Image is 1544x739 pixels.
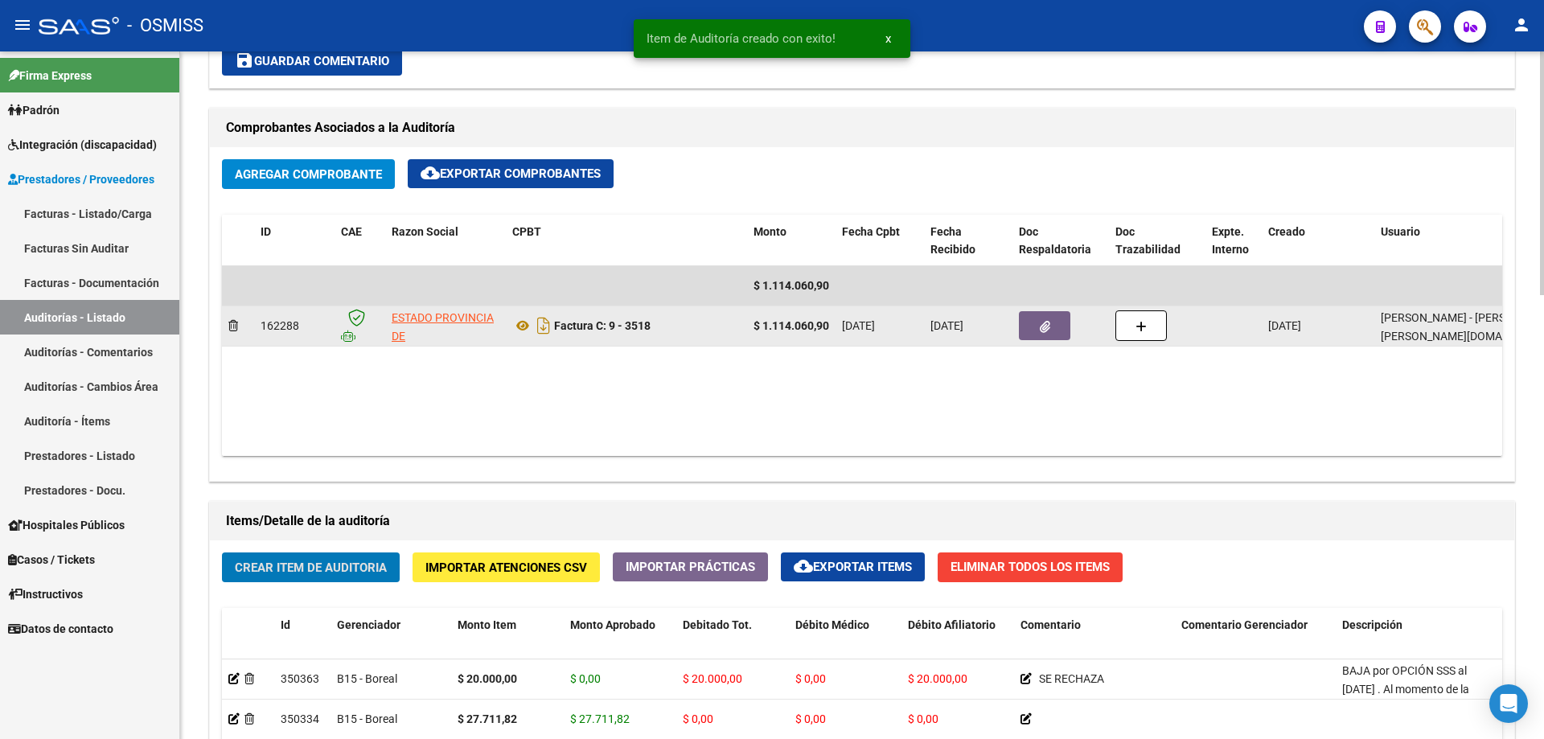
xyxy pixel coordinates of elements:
span: B15 - Boreal [337,672,397,685]
span: Hospitales Públicos [8,516,125,534]
span: Importar Prácticas [626,560,755,574]
span: Débito Afiliatorio [908,618,996,631]
span: CPBT [512,225,541,238]
datatable-header-cell: CAE [335,215,385,268]
mat-icon: cloud_download [794,556,813,576]
span: Padrón [8,101,60,119]
span: ID [261,225,271,238]
span: 350363 [281,672,319,685]
span: Eliminar Todos los Items [951,560,1110,574]
button: Importar Prácticas [613,552,768,581]
span: 350334 [281,712,319,725]
div: Open Intercom Messenger [1489,684,1528,723]
span: Descripción [1342,618,1402,631]
datatable-header-cell: Doc Respaldatoria [1012,215,1109,268]
datatable-header-cell: Razon Social [385,215,506,268]
span: Datos de contacto [8,620,113,638]
span: $ 0,00 [683,712,713,725]
span: Creado [1268,225,1305,238]
span: CAE [341,225,362,238]
datatable-header-cell: Comentario Gerenciador [1175,608,1336,679]
span: Gerenciador [337,618,400,631]
span: $ 27.711,82 [570,712,630,725]
span: Importar Atenciones CSV [425,560,587,575]
span: $ 1.114.060,90 [754,279,829,292]
datatable-header-cell: Descripción [1336,608,1497,679]
datatable-header-cell: Afiliado Estado [1497,608,1529,679]
span: $ 0,00 [795,712,826,725]
span: Item de Auditoría creado con exito! [647,31,836,47]
span: [DATE] [1268,319,1301,332]
span: Firma Express [8,67,92,84]
h1: Comprobantes Asociados a la Auditoría [226,115,1498,141]
span: SE RECHAZA [1039,672,1104,685]
strong: Factura C: 9 - 3518 [554,319,651,332]
span: Razon Social [392,225,458,238]
datatable-header-cell: Gerenciador [331,608,451,679]
span: Doc Respaldatoria [1019,225,1091,257]
button: Guardar Comentario [222,47,402,76]
span: Usuario [1381,225,1420,238]
span: B15 - Boreal [337,712,397,725]
span: Monto [754,225,786,238]
span: ESTADO PROVINCIA DE [GEOGRAPHIC_DATA][PERSON_NAME] [392,311,500,379]
span: Integración (discapacidad) [8,136,157,154]
datatable-header-cell: Fecha Cpbt [836,215,924,268]
span: Monto Aprobado [570,618,655,631]
datatable-header-cell: Débito Afiliatorio [901,608,1014,679]
datatable-header-cell: Debitado Tot. [676,608,789,679]
datatable-header-cell: Débito Médico [789,608,901,679]
mat-icon: cloud_download [421,163,440,183]
button: Eliminar Todos los Items [938,552,1123,582]
span: Prestadores / Proveedores [8,170,154,188]
datatable-header-cell: Comentario [1014,608,1175,679]
span: - OSMISS [127,8,203,43]
datatable-header-cell: Monto Aprobado [564,608,676,679]
mat-icon: save [235,51,254,70]
span: Casos / Tickets [8,551,95,569]
datatable-header-cell: Doc Trazabilidad [1109,215,1205,268]
button: Importar Atenciones CSV [413,552,600,582]
span: Doc Trazabilidad [1115,225,1181,257]
strong: $ 27.711,82 [458,712,517,725]
span: x [885,31,891,46]
datatable-header-cell: Id [274,608,331,679]
span: $ 0,00 [795,672,826,685]
datatable-header-cell: Creado [1262,215,1374,268]
span: Agregar Comprobante [235,167,382,182]
span: Comentario Gerenciador [1181,618,1308,631]
span: Exportar Items [794,560,912,574]
datatable-header-cell: CPBT [506,215,747,268]
h1: Items/Detalle de la auditoría [226,508,1498,534]
span: Exportar Comprobantes [421,166,601,181]
button: x [873,24,904,53]
button: Exportar Comprobantes [408,159,614,188]
span: $ 20.000,00 [908,672,967,685]
span: 162288 [261,319,299,332]
span: Débito Médico [795,618,869,631]
span: $ 0,00 [570,672,601,685]
strong: $ 1.114.060,90 [754,319,829,332]
span: Guardar Comentario [235,54,389,68]
span: Comentario [1020,618,1081,631]
span: Instructivos [8,585,83,603]
span: Fecha Recibido [930,225,975,257]
mat-icon: person [1512,15,1531,35]
datatable-header-cell: Fecha Recibido [924,215,1012,268]
span: Expte. Interno [1212,225,1249,257]
span: [DATE] [842,319,875,332]
datatable-header-cell: Expte. Interno [1205,215,1262,268]
strong: $ 20.000,00 [458,672,517,685]
span: Id [281,618,290,631]
datatable-header-cell: ID [254,215,335,268]
span: $ 20.000,00 [683,672,742,685]
span: Crear Item de Auditoria [235,560,387,575]
span: Fecha Cpbt [842,225,900,238]
button: Exportar Items [781,552,925,581]
span: $ 0,00 [908,712,938,725]
datatable-header-cell: Monto Item [451,608,564,679]
span: Monto Item [458,618,516,631]
i: Descargar documento [533,313,554,339]
span: [DATE] [930,319,963,332]
button: Crear Item de Auditoria [222,552,400,582]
